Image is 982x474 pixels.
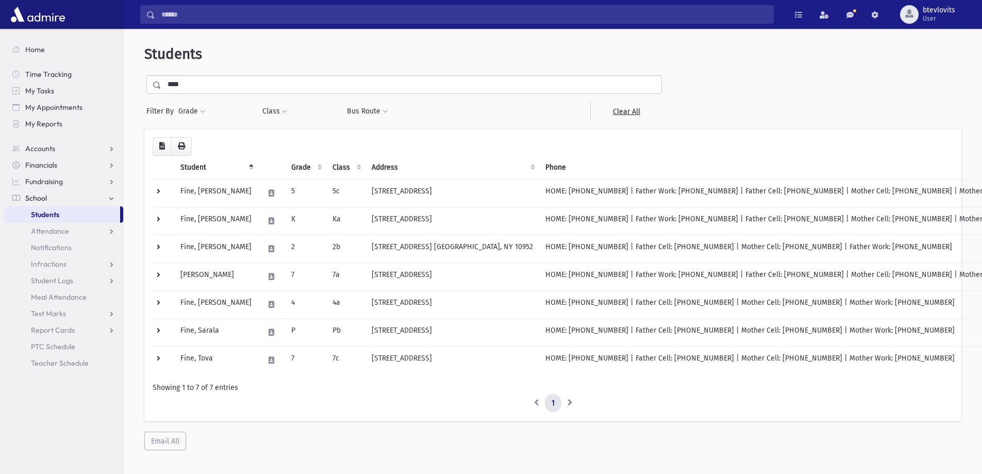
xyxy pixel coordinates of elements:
[4,289,123,305] a: Meal Attendance
[326,156,365,179] th: Class: activate to sort column ascending
[25,103,82,112] span: My Appointments
[174,263,258,290] td: [PERSON_NAME]
[174,318,258,346] td: Fine, Sarala
[31,325,75,335] span: Report Cards
[365,207,539,235] td: [STREET_ADDRESS]
[4,99,123,116] a: My Appointments
[285,179,326,207] td: 5
[25,86,54,95] span: My Tasks
[365,156,539,179] th: Address: activate to sort column ascending
[31,210,59,219] span: Students
[174,235,258,263] td: Fine, [PERSON_NAME]
[144,45,202,62] span: Students
[4,41,123,58] a: Home
[174,290,258,318] td: Fine, [PERSON_NAME]
[326,207,365,235] td: Ka
[590,102,662,121] a: Clear All
[285,346,326,374] td: 7
[285,207,326,235] td: K
[174,179,258,207] td: Fine, [PERSON_NAME]
[923,6,955,14] span: btevlovits
[31,358,89,368] span: Teacher Schedule
[31,342,75,351] span: PTC Schedule
[4,355,123,371] a: Teacher Schedule
[365,235,539,263] td: [STREET_ADDRESS] [GEOGRAPHIC_DATA], NY 10952
[153,382,953,393] div: Showing 1 to 7 of 7 entries
[174,156,258,179] th: Student: activate to sort column descending
[285,290,326,318] td: 4
[545,394,561,413] a: 1
[4,305,123,322] a: Test Marks
[25,144,55,153] span: Accounts
[4,338,123,355] a: PTC Schedule
[4,223,123,239] a: Attendance
[365,290,539,318] td: [STREET_ADDRESS]
[326,318,365,346] td: Pb
[365,179,539,207] td: [STREET_ADDRESS]
[365,346,539,374] td: [STREET_ADDRESS]
[8,4,68,25] img: AdmirePro
[4,190,123,206] a: School
[4,322,123,338] a: Report Cards
[326,179,365,207] td: 5c
[25,45,45,54] span: Home
[174,207,258,235] td: Fine, [PERSON_NAME]
[4,66,123,83] a: Time Tracking
[262,102,288,121] button: Class
[4,239,123,256] a: Notifications
[326,290,365,318] td: 4a
[153,137,172,156] button: CSV
[144,432,186,450] button: Email All
[285,156,326,179] th: Grade: activate to sort column ascending
[155,5,773,24] input: Search
[31,226,69,236] span: Attendance
[4,83,123,99] a: My Tasks
[365,263,539,290] td: [STREET_ADDRESS]
[326,263,365,290] td: 7a
[4,173,123,190] a: Fundraising
[25,70,72,79] span: Time Tracking
[285,263,326,290] td: 7
[365,318,539,346] td: [STREET_ADDRESS]
[4,116,123,132] a: My Reports
[4,272,123,289] a: Student Logs
[25,160,57,170] span: Financials
[346,102,388,121] button: Bus Route
[31,309,66,318] span: Test Marks
[31,259,66,269] span: Infractions
[25,119,62,128] span: My Reports
[285,318,326,346] td: P
[31,292,87,302] span: Meal Attendance
[171,137,192,156] button: Print
[4,157,123,173] a: Financials
[4,206,120,223] a: Students
[4,140,123,157] a: Accounts
[326,235,365,263] td: 2b
[923,14,955,23] span: User
[178,102,206,121] button: Grade
[285,235,326,263] td: 2
[31,243,72,252] span: Notifications
[31,276,73,285] span: Student Logs
[326,346,365,374] td: 7c
[174,346,258,374] td: Fine, Tova
[25,177,63,186] span: Fundraising
[25,193,47,203] span: School
[146,106,178,117] span: Filter By
[4,256,123,272] a: Infractions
